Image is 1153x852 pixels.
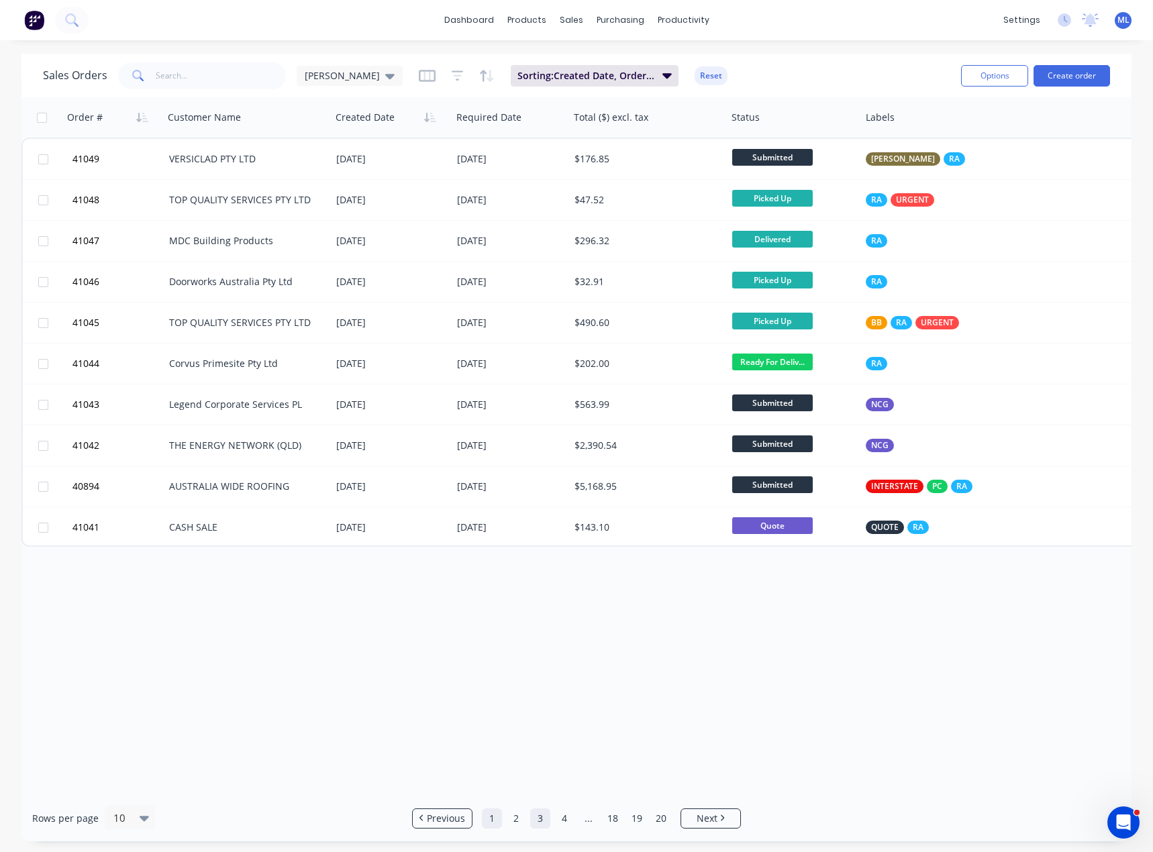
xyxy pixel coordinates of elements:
div: [DATE] [336,357,446,370]
div: [DATE] [457,234,564,248]
span: PC [932,480,942,493]
div: [DATE] [457,316,564,329]
span: 41049 [72,152,99,166]
span: 41047 [72,234,99,248]
div: [DATE] [457,521,564,534]
span: Submitted [732,435,813,452]
img: Factory [24,10,44,30]
div: Required Date [456,111,521,124]
div: sales [553,10,590,30]
div: $490.60 [574,316,714,329]
div: [DATE] [336,193,446,207]
span: Picked Up [732,190,813,207]
div: Legend Corporate Services PL [169,398,318,411]
div: CASH SALE [169,521,318,534]
span: RA [871,234,882,248]
span: Ready For Deliv... [732,354,813,370]
div: Customer Name [168,111,241,124]
span: Quote [732,517,813,534]
span: Sorting: Created Date, Order # [517,69,654,83]
div: [DATE] [336,316,446,329]
div: [DATE] [457,357,564,370]
span: INTERSTATE [871,480,918,493]
a: Previous page [413,812,472,825]
span: 41043 [72,398,99,411]
button: INTERSTATEPCRA [866,480,972,493]
span: 40894 [72,480,99,493]
button: RAURGENT [866,193,934,207]
div: [DATE] [457,193,564,207]
span: 41045 [72,316,99,329]
button: 41044 [68,343,169,384]
button: 41046 [68,262,169,302]
div: $32.91 [574,275,714,288]
span: NCG [871,398,889,411]
div: AUSTRALIA WIDE ROOFING [169,480,318,493]
div: MDC Building Products [169,234,318,248]
button: Create order [1034,65,1110,87]
span: Picked Up [732,272,813,288]
div: [DATE] [457,152,564,166]
div: $296.32 [574,234,714,248]
a: Page 2 [506,808,526,829]
div: VERSICLAD PTY LTD [169,152,318,166]
div: [DATE] [457,480,564,493]
div: THE ENERGY NETWORK (QLD) [169,439,318,452]
input: Search... [156,62,287,89]
a: Page 20 [651,808,671,829]
div: $47.52 [574,193,714,207]
div: [DATE] [336,521,446,534]
span: Submitted [732,149,813,166]
div: Total ($) excl. tax [574,111,648,124]
span: URGENT [921,316,954,329]
div: $202.00 [574,357,714,370]
ul: Pagination [407,808,746,829]
button: Sorting:Created Date, Order # [511,65,679,87]
div: [DATE] [336,398,446,411]
span: Rows per page [32,812,99,825]
button: RA [866,357,887,370]
span: Submitted [732,394,813,411]
div: $143.10 [574,521,714,534]
button: Reset [695,66,728,85]
span: RA [896,316,907,329]
button: 41043 [68,384,169,425]
div: products [501,10,553,30]
button: 41042 [68,425,169,466]
span: RA [949,152,960,166]
div: [DATE] [457,439,564,452]
a: Jump forward [579,808,599,829]
div: [DATE] [457,275,564,288]
button: 41048 [68,180,169,220]
span: 41042 [72,439,99,452]
button: 41047 [68,221,169,261]
button: BBRAURGENT [866,316,959,329]
div: [DATE] [336,480,446,493]
span: 41046 [72,275,99,288]
span: URGENT [896,193,929,207]
button: 41049 [68,139,169,179]
div: Doorworks Australia Pty Ltd [169,275,318,288]
button: 40894 [68,466,169,507]
span: Submitted [732,476,813,493]
div: productivity [651,10,716,30]
span: RA [913,521,923,534]
span: 41044 [72,357,99,370]
div: $563.99 [574,398,714,411]
div: [DATE] [336,275,446,288]
a: Page 3 is your current page [530,808,550,829]
div: [DATE] [336,439,446,452]
span: RA [871,275,882,288]
span: [PERSON_NAME] [871,152,935,166]
div: Corvus Primesite Pty Ltd [169,357,318,370]
a: Page 1 [482,808,502,829]
div: Status [732,111,760,124]
span: Picked Up [732,313,813,329]
span: RA [871,193,882,207]
a: Page 18 [603,808,623,829]
span: RA [871,357,882,370]
div: TOP QUALITY SERVICES PTY LTD [169,316,318,329]
h1: Sales Orders [43,69,107,82]
button: NCG [866,398,894,411]
div: $2,390.54 [574,439,714,452]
